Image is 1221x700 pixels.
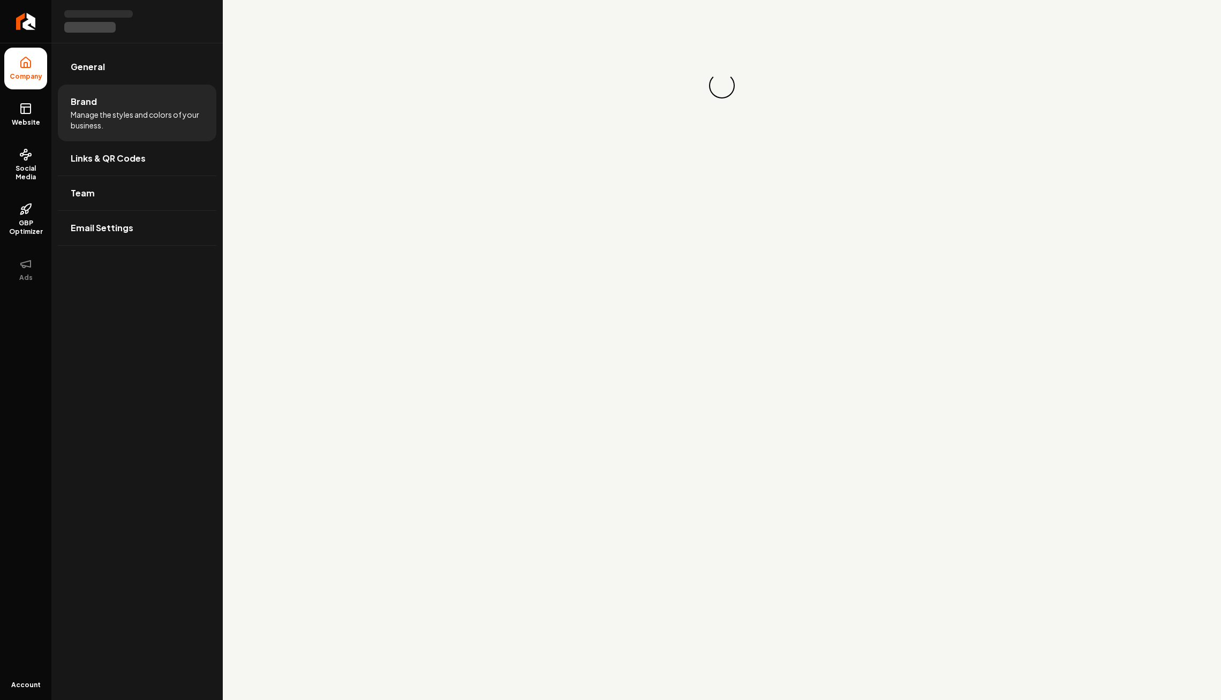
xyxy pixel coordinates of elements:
[71,109,204,131] span: Manage the styles and colors of your business.
[58,176,216,210] a: Team
[71,187,95,200] span: Team
[4,219,47,236] span: GBP Optimizer
[71,60,105,73] span: General
[7,118,44,127] span: Website
[58,50,216,84] a: General
[16,13,36,30] img: Rebolt Logo
[4,194,47,245] a: GBP Optimizer
[4,140,47,190] a: Social Media
[15,273,37,282] span: Ads
[709,73,735,98] div: Loading
[11,681,41,689] span: Account
[4,164,47,181] span: Social Media
[58,141,216,176] a: Links & QR Codes
[58,211,216,245] a: Email Settings
[71,152,146,165] span: Links & QR Codes
[4,94,47,135] a: Website
[4,249,47,291] button: Ads
[71,222,133,234] span: Email Settings
[5,72,47,81] span: Company
[71,95,97,108] span: Brand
